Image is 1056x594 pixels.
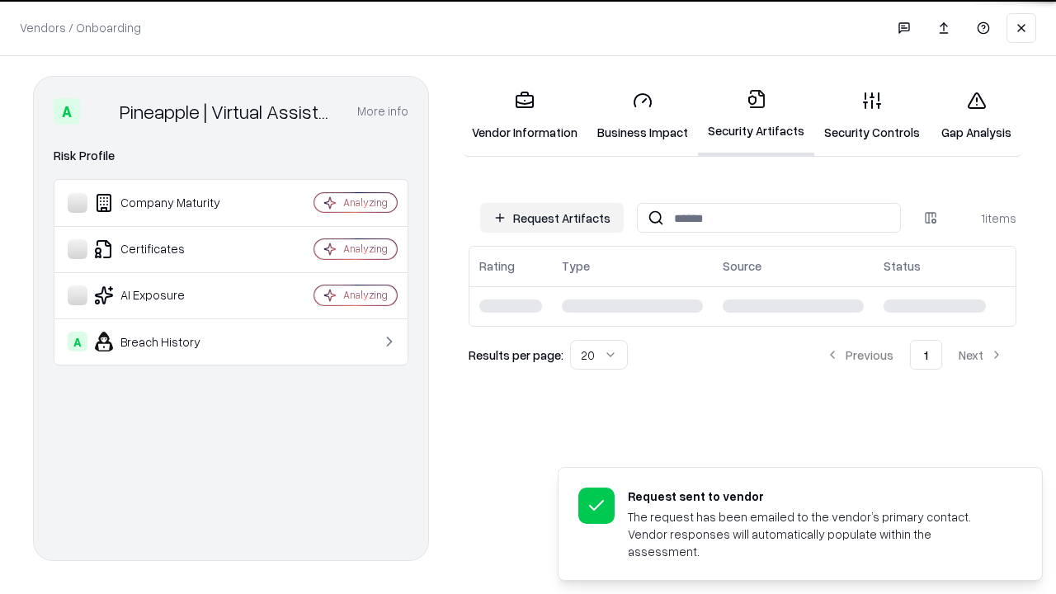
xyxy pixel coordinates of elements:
div: Company Maturity [68,193,265,213]
div: Type [562,257,590,275]
div: 1 items [950,210,1016,227]
div: Analyzing [343,196,388,210]
div: A [68,332,87,351]
button: 1 [910,340,942,370]
button: Request Artifacts [480,203,624,233]
p: Vendors / Onboarding [20,19,141,36]
a: Business Impact [587,78,698,154]
div: Pineapple | Virtual Assistant Agency [120,98,337,125]
div: Analyzing [343,288,388,302]
a: Vendor Information [462,78,587,154]
div: Rating [479,257,515,275]
div: Source [723,257,761,275]
div: AI Exposure [68,285,265,305]
div: A [54,98,80,125]
div: Analyzing [343,242,388,256]
div: Certificates [68,239,265,259]
div: Request sent to vendor [628,488,1002,505]
div: Breach History [68,332,265,351]
a: Security Controls [814,78,930,154]
a: Gap Analysis [930,78,1023,154]
nav: pagination [813,340,1016,370]
img: Pineapple | Virtual Assistant Agency [87,98,113,125]
a: Security Artifacts [698,76,814,156]
div: Status [884,257,921,275]
p: Results per page: [469,346,563,364]
div: The request has been emailed to the vendor’s primary contact. Vendor responses will automatically... [628,508,1002,560]
div: Risk Profile [54,146,408,166]
button: More info [357,97,408,126]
